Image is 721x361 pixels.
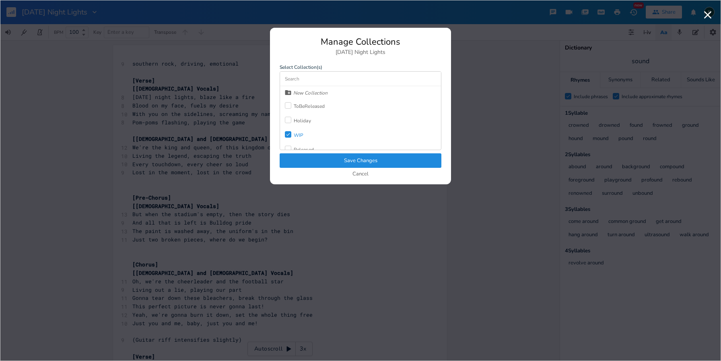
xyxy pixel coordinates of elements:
[352,171,369,178] button: Cancel
[280,37,441,46] div: Manage Collections
[294,104,325,109] div: ToBeReleased
[280,65,441,70] label: Select Collection(s)
[294,118,311,123] div: Holiday
[280,50,441,55] div: [DATE] Night Lights
[293,91,328,95] div: New Collection
[280,72,441,86] input: Search
[294,133,303,138] div: WIP
[294,147,314,152] div: Released
[280,153,441,168] button: Save Changes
